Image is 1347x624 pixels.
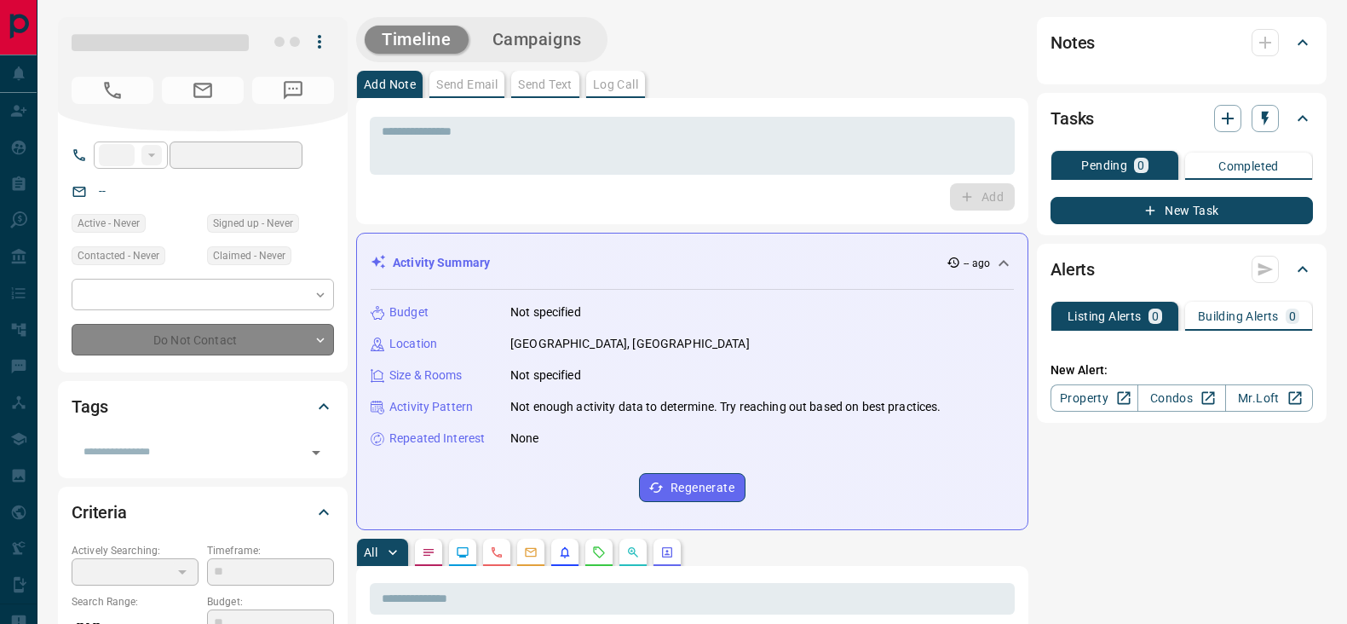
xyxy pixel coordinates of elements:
[72,324,334,355] div: Do Not Contact
[78,215,140,232] span: Active - Never
[1289,310,1296,322] p: 0
[1081,159,1127,171] p: Pending
[252,77,334,104] span: No Number
[510,430,539,448] p: None
[72,492,334,533] div: Criteria
[393,254,490,272] p: Activity Summary
[1051,249,1313,290] div: Alerts
[389,430,485,448] p: Repeated Interest
[1068,310,1142,322] p: Listing Alerts
[660,546,674,559] svg: Agent Actions
[1152,310,1159,322] p: 0
[213,247,285,264] span: Claimed - Never
[365,26,469,54] button: Timeline
[1137,159,1144,171] p: 0
[162,77,244,104] span: No Email
[1137,384,1225,412] a: Condos
[1218,160,1279,172] p: Completed
[626,546,640,559] svg: Opportunities
[558,546,572,559] svg: Listing Alerts
[1051,197,1313,224] button: New Task
[592,546,606,559] svg: Requests
[510,398,941,416] p: Not enough activity data to determine. Try reaching out based on best practices.
[490,546,504,559] svg: Calls
[72,393,107,420] h2: Tags
[389,303,429,321] p: Budget
[1051,256,1095,283] h2: Alerts
[1198,310,1279,322] p: Building Alerts
[364,78,416,90] p: Add Note
[510,303,581,321] p: Not specified
[371,247,1014,279] div: Activity Summary-- ago
[72,386,334,427] div: Tags
[1225,384,1313,412] a: Mr.Loft
[207,594,334,610] p: Budget:
[1051,361,1313,379] p: New Alert:
[304,441,328,465] button: Open
[475,26,599,54] button: Campaigns
[1051,22,1313,63] div: Notes
[524,546,538,559] svg: Emails
[364,546,377,558] p: All
[510,335,750,353] p: [GEOGRAPHIC_DATA], [GEOGRAPHIC_DATA]
[1051,105,1094,132] h2: Tasks
[72,594,199,610] p: Search Range:
[72,499,127,526] h2: Criteria
[213,215,293,232] span: Signed up - Never
[1051,29,1095,56] h2: Notes
[422,546,435,559] svg: Notes
[207,543,334,558] p: Timeframe:
[639,473,745,502] button: Regenerate
[389,398,473,416] p: Activity Pattern
[72,543,199,558] p: Actively Searching:
[1051,384,1138,412] a: Property
[99,184,106,198] a: --
[78,247,159,264] span: Contacted - Never
[1051,98,1313,139] div: Tasks
[964,256,990,271] p: -- ago
[456,546,469,559] svg: Lead Browsing Activity
[389,367,463,384] p: Size & Rooms
[510,367,581,384] p: Not specified
[389,335,437,353] p: Location
[72,77,153,104] span: No Number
